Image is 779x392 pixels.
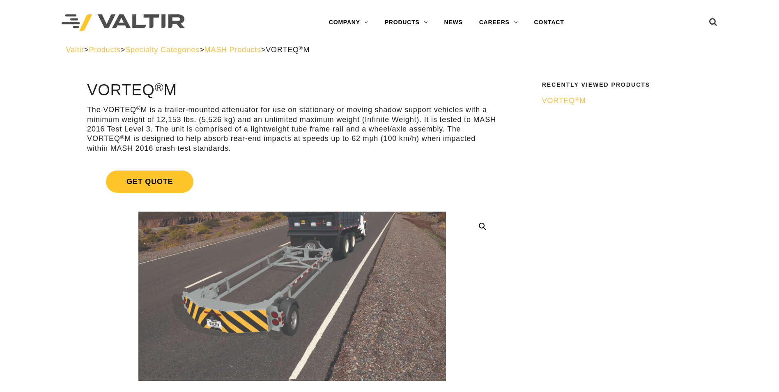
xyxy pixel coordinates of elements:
a: MASH Products [205,46,261,54]
h2: Recently Viewed Products [542,82,708,88]
sup: ® [155,81,164,94]
p: The VORTEQ M is a trailer-mounted attenuator for use on stationary or moving shadow support vehic... [87,105,497,153]
a: CONTACT [526,14,572,31]
a: Valtir [66,46,84,54]
a: CAREERS [471,14,526,31]
a: VORTEQ®M [542,96,708,106]
a: Get Quote [87,161,497,203]
div: > > > > [66,45,713,55]
span: Get Quote [106,171,193,193]
sup: ® [575,96,579,102]
a: PRODUCTS [377,14,436,31]
span: VORTEQ M [266,46,310,54]
span: VORTEQ M [542,97,586,105]
sup: ® [120,134,125,141]
a: Products [89,46,120,54]
sup: ® [299,45,303,51]
img: Valtir [62,14,185,31]
a: NEWS [436,14,471,31]
sup: ® [136,105,141,111]
a: COMPANY [321,14,377,31]
a: Specialty Categories [125,46,200,54]
h1: VORTEQ M [87,82,497,99]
